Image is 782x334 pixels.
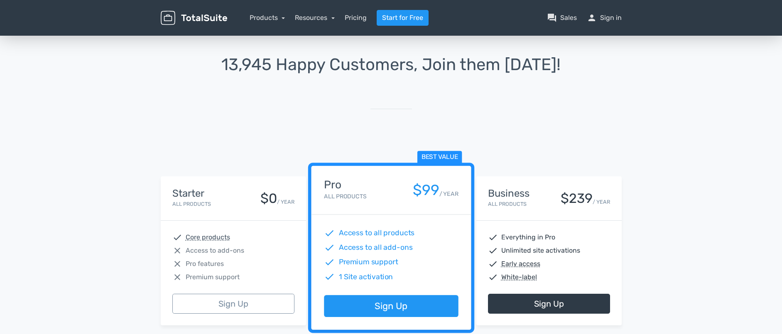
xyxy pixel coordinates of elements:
[488,272,498,282] span: check
[324,242,335,253] span: check
[417,151,462,164] span: Best value
[412,182,439,198] div: $99
[161,11,227,25] img: TotalSuite for WordPress
[338,242,412,253] span: Access to all add-ons
[488,201,527,207] small: All Products
[324,271,335,282] span: check
[186,272,240,282] span: Premium support
[172,272,182,282] span: close
[547,13,557,23] span: question_answer
[172,294,294,314] a: Sign Up
[439,190,458,198] small: / YEAR
[547,13,577,23] a: question_answerSales
[324,257,335,268] span: check
[172,201,211,207] small: All Products
[488,259,498,269] span: check
[488,246,498,256] span: check
[345,13,367,23] a: Pricing
[324,228,335,239] span: check
[172,188,211,199] h4: Starter
[488,232,498,242] span: check
[324,295,458,317] a: Sign Up
[186,246,244,256] span: Access to add-ons
[186,232,230,242] abbr: Core products
[172,259,182,269] span: close
[295,14,335,22] a: Resources
[501,232,555,242] span: Everything in Pro
[324,193,366,200] small: All Products
[338,228,414,239] span: Access to all products
[338,271,393,282] span: 1 Site activation
[593,198,610,206] small: / YEAR
[488,294,610,314] a: Sign Up
[488,188,530,199] h4: Business
[501,246,580,256] span: Unlimited site activations
[377,10,429,26] a: Start for Free
[172,232,182,242] span: check
[587,13,622,23] a: personSign in
[561,191,593,206] div: $239
[277,198,294,206] small: / YEAR
[186,259,224,269] span: Pro features
[501,272,537,282] abbr: White-label
[587,13,597,23] span: person
[324,179,366,191] h4: Pro
[260,191,277,206] div: $0
[172,246,182,256] span: close
[501,259,540,269] abbr: Early access
[338,257,398,268] span: Premium support
[161,56,622,74] h1: 13,945 Happy Customers, Join them [DATE]!
[250,14,285,22] a: Products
